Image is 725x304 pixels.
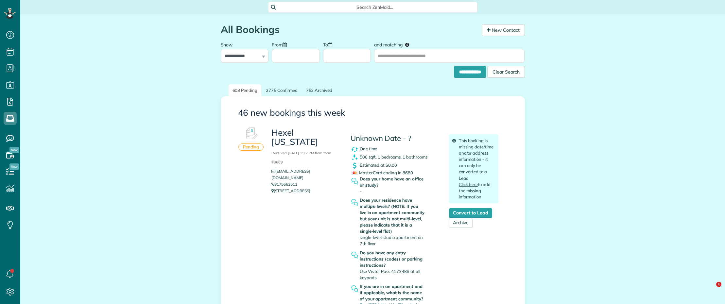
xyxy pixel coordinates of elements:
[360,176,426,188] strong: Does your home have an office or study?
[703,282,718,297] iframe: Intercom live chat
[351,198,359,207] img: question_symbol_icon-fa7b350da2b2fea416cef77984ae4cf4944ea5ab9e3d5925827a5d6b7129d3f6.png
[374,38,414,50] label: and matching
[360,197,426,234] strong: Does your residence have multiple levels? (NOTE: If you live in an apartment community but your u...
[449,218,473,228] a: Archive
[360,250,426,268] strong: Do you have any entry instructions (codes) or parking instructions?
[271,169,310,180] a: [EMAIL_ADDRESS][DOMAIN_NAME]
[9,147,19,153] span: New
[271,151,331,165] small: Received [DATE] 1:32 PM from form #3609
[360,269,420,280] span: Use Visitor Pass 417348# at all keypads.
[459,182,478,187] a: Click here
[449,134,498,203] div: This booking is missing date/time and/or address information - it can only be converted to a Lead...
[482,24,525,36] a: New Contact
[487,67,525,72] a: Clear Search
[221,24,477,35] h1: All Bookings
[272,38,290,50] label: From
[360,235,423,246] span: single-level studio apartment on 7th floor
[351,145,359,153] img: recurrence_symbol_icon-7cc721a9f4fb8f7b0289d3d97f09a2e367b638918f1a67e51b1e7d8abe5fb8d8.png
[351,161,359,170] img: dollar_symbol_icon-bd8a6898b2649ec353a9eba708ae97d8d7348bddd7d2aed9b7e4bf5abd9f4af5.png
[351,134,440,143] h4: Unknown Date - ?
[351,153,359,161] img: clean_symbol_icon-dd072f8366c07ea3eb8378bb991ecd12595f4b76d916a6f83395f9468ae6ecae.png
[323,38,336,50] label: To
[716,282,721,287] span: 1
[262,84,301,96] a: 2775 Confirmed
[449,208,492,218] a: Convert to Lead
[271,188,340,194] p: [STREET_ADDRESS]
[271,128,340,165] h3: Hexel [US_STATE]
[229,84,262,96] a: 608 Pending
[238,108,508,118] h3: 46 new bookings this week
[360,154,427,160] span: 500 sqft, 1 bedrooms, 1 bathrooms
[360,162,397,168] span: Estimated at $0.00
[351,251,359,259] img: question_symbol_icon-fa7b350da2b2fea416cef77984ae4cf4944ea5ab9e3d5925827a5d6b7129d3f6.png
[351,285,359,293] img: question_symbol_icon-fa7b350da2b2fea416cef77984ae4cf4944ea5ab9e3d5925827a5d6b7129d3f6.png
[360,283,426,302] strong: If you are in an apartment and if applicable, what is the name of your apartment community?
[9,163,19,170] span: New
[360,189,362,194] span: -
[302,84,337,96] a: 753 Archived
[351,170,413,175] span: MasterCard ending in 8680
[238,144,264,151] div: Pending
[351,177,359,185] img: question_symbol_icon-fa7b350da2b2fea416cef77984ae4cf4944ea5ab9e3d5925827a5d6b7129d3f6.png
[241,124,261,144] img: Booking #612676
[271,182,297,187] a: 8175663511
[487,66,525,78] div: Clear Search
[360,146,377,151] span: One time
